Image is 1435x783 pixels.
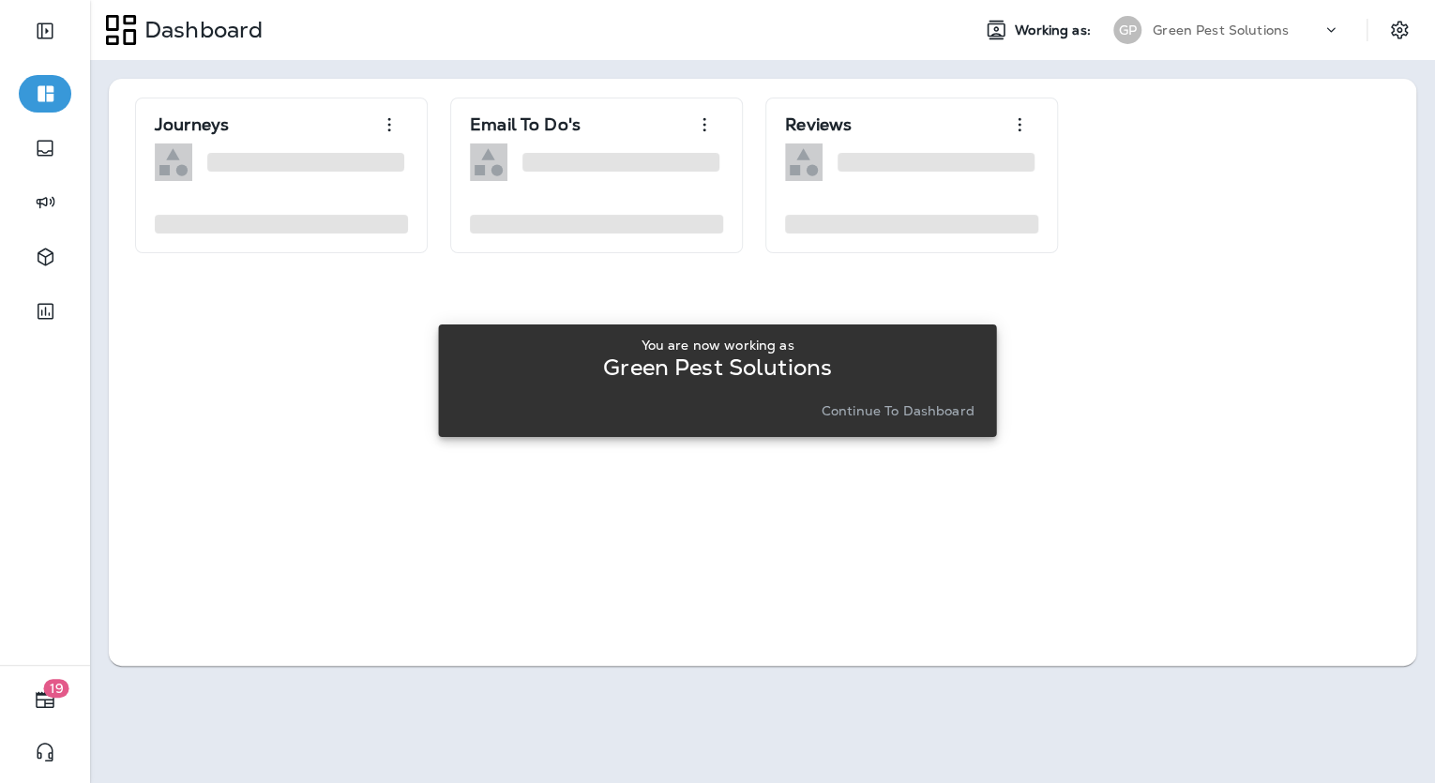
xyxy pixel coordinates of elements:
p: Green Pest Solutions [603,360,832,375]
button: 19 [19,681,71,718]
p: Journeys [155,115,229,134]
p: Dashboard [137,16,263,44]
span: Working as: [1015,23,1095,38]
div: GP [1113,16,1141,44]
p: Continue to Dashboard [822,403,974,418]
button: Expand Sidebar [19,12,71,50]
button: Settings [1382,13,1416,47]
span: 19 [44,679,69,698]
p: You are now working as [641,338,793,353]
button: Continue to Dashboard [814,398,982,424]
p: Green Pest Solutions [1153,23,1289,38]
